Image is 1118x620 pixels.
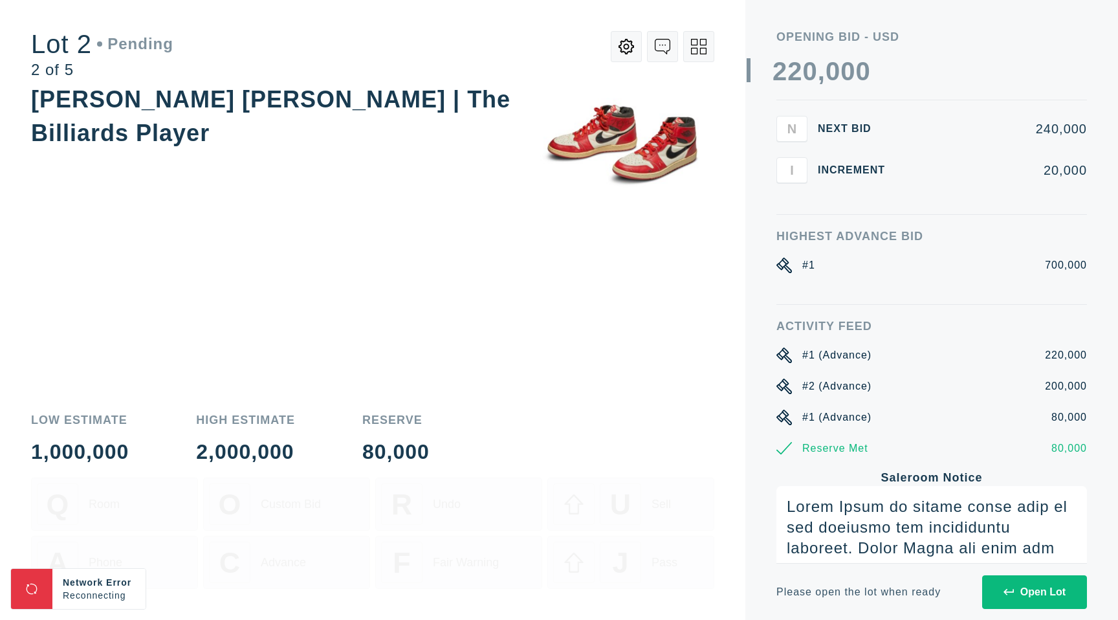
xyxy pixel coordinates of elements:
div: Saleroom Notice [776,472,1087,483]
div: , [818,58,826,317]
div: #1 (Advance) [802,348,871,363]
div: High Estimate [196,414,295,426]
div: Open Lot [1003,586,1066,598]
div: 1,000,000 [31,441,129,462]
div: Pending [97,36,173,52]
div: Highest Advance Bid [776,230,1087,242]
div: Network Error [63,576,135,589]
div: Please open the lot when ready [776,587,941,597]
span: N [787,121,796,136]
div: 0 [826,58,840,84]
div: 240,000 [906,122,1087,135]
div: 220,000 [1045,348,1087,363]
div: 700,000 [1045,258,1087,273]
div: Reserve Met [802,441,868,456]
div: Increment [818,165,895,175]
span: I [790,162,794,177]
button: Open Lot [982,575,1087,609]
div: 80,000 [1051,441,1087,456]
div: 2,000,000 [196,441,295,462]
div: #1 (Advance) [802,410,871,425]
div: 2 [773,58,787,84]
div: Next Bid [818,124,895,134]
div: [PERSON_NAME] [PERSON_NAME] | The Billiards Player [31,86,510,146]
div: 2 [787,58,802,84]
div: Lot 2 [31,31,173,57]
div: #2 (Advance) [802,379,871,394]
div: Activity Feed [776,320,1087,332]
div: 0 [855,58,870,84]
div: 80,000 [1051,410,1087,425]
div: 2 of 5 [31,62,173,78]
button: N [776,116,807,142]
div: Reserve [362,414,430,426]
div: 200,000 [1045,379,1087,394]
div: 0 [840,58,855,84]
div: #1 [802,258,815,273]
div: 20,000 [906,164,1087,177]
div: 0 [803,58,818,84]
button: I [776,157,807,183]
div: 80,000 [362,441,430,462]
div: Opening bid - USD [776,31,1087,43]
div: Reconnecting [63,589,135,602]
div: Low Estimate [31,414,129,426]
